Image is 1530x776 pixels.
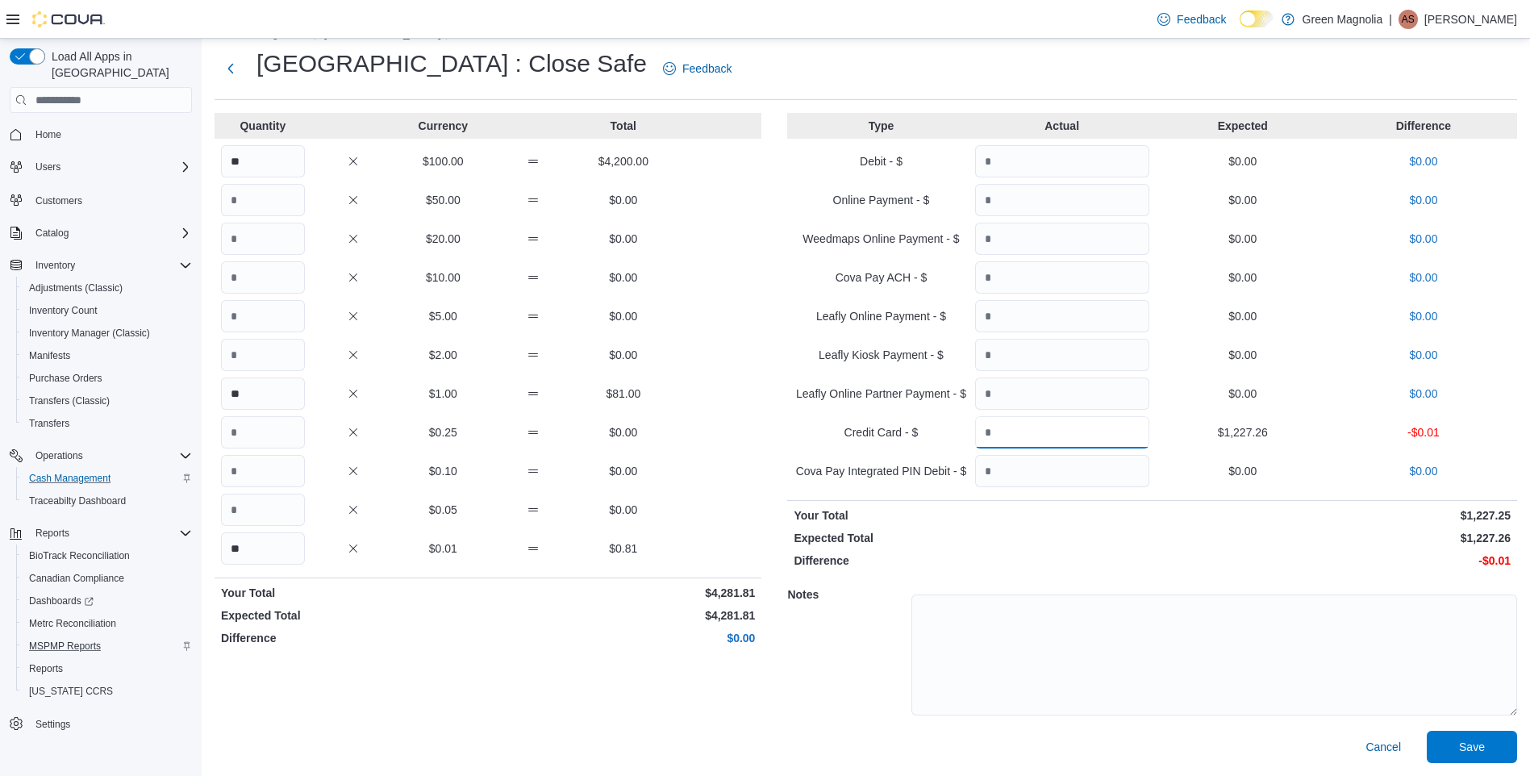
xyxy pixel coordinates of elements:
[794,192,968,208] p: Online Payment - $
[794,347,968,363] p: Leafly Kiosk Payment - $
[401,118,485,134] p: Currency
[794,386,968,402] p: Leafly Online Partner Payment - $
[3,123,198,146] button: Home
[29,714,192,734] span: Settings
[221,532,305,565] input: Quantity
[16,367,198,390] button: Purchase Orders
[35,227,69,240] span: Catalog
[582,424,665,440] p: $0.00
[975,455,1149,487] input: Quantity
[1336,269,1511,286] p: $0.00
[794,308,968,324] p: Leafly Online Payment - $
[29,349,70,362] span: Manifests
[23,659,192,678] span: Reports
[1303,10,1383,29] p: Green Magnolia
[221,261,305,294] input: Quantity
[401,502,485,518] p: $0.05
[16,590,198,612] a: Dashboards
[221,300,305,332] input: Quantity
[29,191,89,211] a: Customers
[16,277,198,299] button: Adjustments (Classic)
[1336,231,1511,247] p: $0.00
[221,223,305,255] input: Quantity
[29,524,76,543] button: Reports
[1156,424,1330,440] p: $1,227.26
[582,153,665,169] p: $4,200.00
[16,344,198,367] button: Manifests
[16,467,198,490] button: Cash Management
[582,269,665,286] p: $0.00
[35,449,83,462] span: Operations
[1402,10,1415,29] span: AS
[23,591,192,611] span: Dashboards
[582,540,665,557] p: $0.81
[401,540,485,557] p: $0.01
[16,322,198,344] button: Inventory Manager (Classic)
[1156,192,1330,208] p: $0.00
[16,680,198,703] button: [US_STATE] CCRS
[1240,10,1274,27] input: Dark Mode
[35,194,82,207] span: Customers
[23,469,117,488] a: Cash Management
[794,269,968,286] p: Cova Pay ACH - $
[35,259,75,272] span: Inventory
[32,11,105,27] img: Cova
[1336,153,1511,169] p: $0.00
[794,463,968,479] p: Cova Pay Integrated PIN Debit - $
[3,222,198,244] button: Catalog
[29,125,68,144] a: Home
[23,414,76,433] a: Transfers
[3,188,198,211] button: Customers
[1156,308,1330,324] p: $0.00
[29,304,98,317] span: Inventory Count
[29,524,192,543] span: Reports
[23,636,107,656] a: MSPMP Reports
[221,184,305,216] input: Quantity
[1156,463,1330,479] p: $0.00
[29,472,110,485] span: Cash Management
[1156,153,1330,169] p: $0.00
[23,491,192,511] span: Traceabilty Dashboard
[3,444,198,467] button: Operations
[794,231,968,247] p: Weedmaps Online Payment - $
[29,715,77,734] a: Settings
[1424,10,1517,29] p: [PERSON_NAME]
[221,145,305,177] input: Quantity
[29,124,192,144] span: Home
[35,527,69,540] span: Reports
[23,682,192,701] span: Washington CCRS
[401,192,485,208] p: $50.00
[794,118,968,134] p: Type
[29,190,192,210] span: Customers
[16,390,198,412] button: Transfers (Classic)
[221,339,305,371] input: Quantity
[16,612,198,635] button: Metrc Reconciliation
[221,118,305,134] p: Quantity
[1389,10,1392,29] p: |
[401,308,485,324] p: $5.00
[45,48,192,81] span: Load All Apps in [GEOGRAPHIC_DATA]
[1399,10,1418,29] div: Aja Shaw
[29,157,192,177] span: Users
[29,223,75,243] button: Catalog
[682,60,732,77] span: Feedback
[23,546,192,565] span: BioTrack Reconciliation
[23,614,123,633] a: Metrc Reconciliation
[35,161,60,173] span: Users
[1156,507,1511,524] p: $1,227.25
[29,685,113,698] span: [US_STATE] CCRS
[29,256,192,275] span: Inventory
[582,502,665,518] p: $0.00
[975,378,1149,410] input: Quantity
[23,278,129,298] a: Adjustments (Classic)
[23,346,77,365] a: Manifests
[23,414,192,433] span: Transfers
[29,640,101,653] span: MSPMP Reports
[16,412,198,435] button: Transfers
[23,369,109,388] a: Purchase Orders
[23,591,100,611] a: Dashboards
[975,145,1149,177] input: Quantity
[16,544,198,567] button: BioTrack Reconciliation
[29,394,110,407] span: Transfers (Classic)
[23,569,131,588] a: Canadian Compliance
